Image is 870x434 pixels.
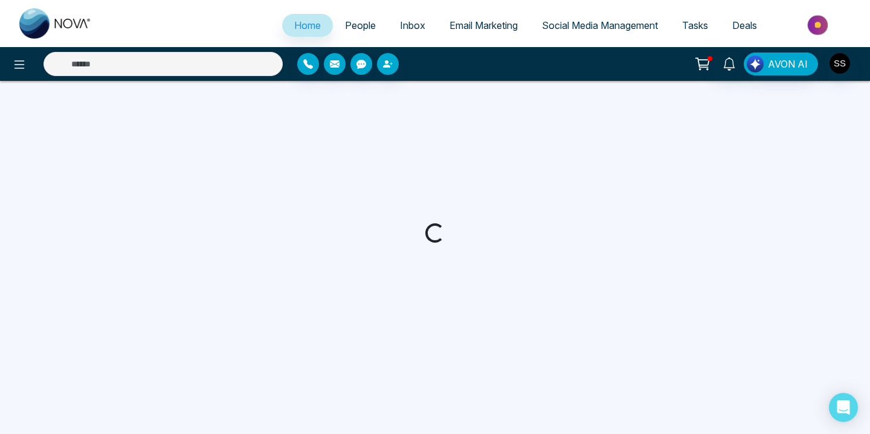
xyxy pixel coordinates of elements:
img: Market-place.gif [775,11,863,39]
span: Tasks [682,19,708,31]
span: AVON AI [768,57,808,71]
a: Inbox [388,14,437,37]
button: AVON AI [744,53,818,75]
img: Lead Flow [747,56,764,72]
a: People [333,14,388,37]
span: Deals [732,19,757,31]
span: Social Media Management [542,19,658,31]
span: Inbox [400,19,425,31]
span: People [345,19,376,31]
a: Deals [720,14,769,37]
div: Open Intercom Messenger [829,393,858,422]
a: Email Marketing [437,14,530,37]
a: Home [282,14,333,37]
a: Tasks [670,14,720,37]
span: Email Marketing [449,19,518,31]
span: Home [294,19,321,31]
a: Social Media Management [530,14,670,37]
img: Nova CRM Logo [19,8,92,39]
img: User Avatar [830,53,850,74]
